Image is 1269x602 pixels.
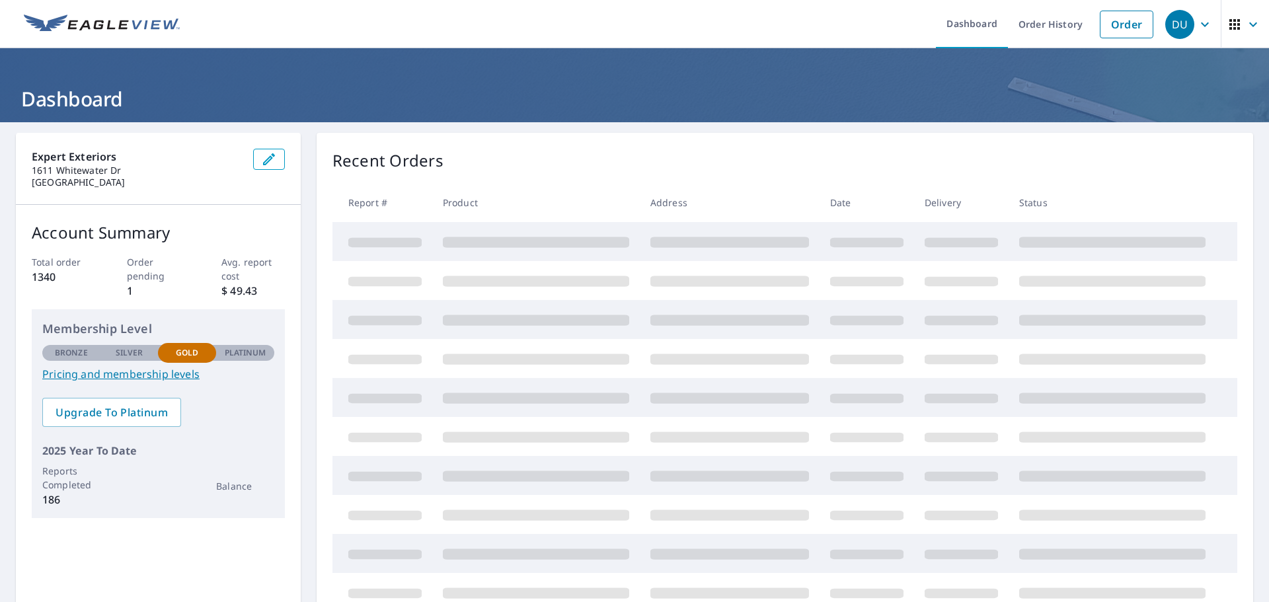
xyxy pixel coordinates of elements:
[332,149,443,172] p: Recent Orders
[42,398,181,427] a: Upgrade To Platinum
[42,320,274,338] p: Membership Level
[914,183,1009,222] th: Delivery
[32,269,95,285] p: 1340
[221,283,285,299] p: $ 49.43
[16,85,1253,112] h1: Dashboard
[42,492,100,508] p: 186
[42,464,100,492] p: Reports Completed
[1165,10,1194,39] div: DU
[116,347,143,359] p: Silver
[221,255,285,283] p: Avg. report cost
[1100,11,1153,38] a: Order
[127,255,190,283] p: Order pending
[176,347,198,359] p: Gold
[32,176,243,188] p: [GEOGRAPHIC_DATA]
[225,347,266,359] p: Platinum
[32,165,243,176] p: 1611 Whitewater Dr
[32,221,285,245] p: Account Summary
[1009,183,1216,222] th: Status
[42,443,274,459] p: 2025 Year To Date
[432,183,640,222] th: Product
[127,283,190,299] p: 1
[332,183,432,222] th: Report #
[53,405,171,420] span: Upgrade To Platinum
[42,366,274,382] a: Pricing and membership levels
[216,479,274,493] p: Balance
[32,255,95,269] p: Total order
[55,347,88,359] p: Bronze
[640,183,820,222] th: Address
[32,149,243,165] p: Expert Exteriors
[820,183,914,222] th: Date
[24,15,180,34] img: EV Logo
